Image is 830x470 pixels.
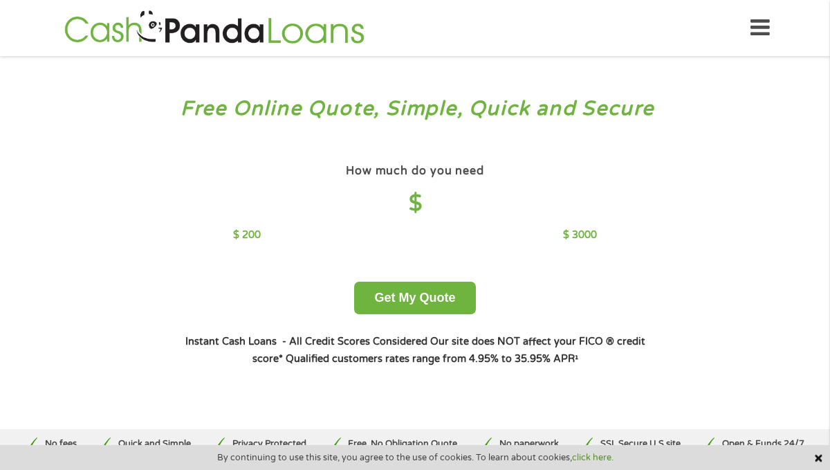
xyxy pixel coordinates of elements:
[563,228,597,243] p: $ 3000
[600,437,681,451] p: SSL Secure U.S site
[346,164,484,179] h4: How much do you need
[60,8,369,48] img: GetLoanNow Logo
[45,437,77,451] p: No fees
[348,437,457,451] p: Free, No Obligation Quote
[40,96,791,122] h3: Free Online Quote, Simple, Quick and Secure
[286,353,578,365] strong: Qualified customers rates range from 4.95% to 35.95% APR¹
[185,336,427,347] strong: Instant Cash Loans - All Credit Scores Considered
[252,336,645,364] strong: Our site does NOT affect your FICO ® credit score*
[354,282,475,314] button: Get My Quote
[232,437,306,451] p: Privacy Protected
[499,437,559,451] p: No paperwork
[233,228,261,243] p: $ 200
[217,453,614,462] span: By continuing to use this site, you agree to the use of cookies. To learn about cookies,
[572,452,614,463] a: click here.
[233,190,596,218] h4: $
[722,437,804,451] p: Open & Funds 24/7
[118,437,191,451] p: Quick and Simple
